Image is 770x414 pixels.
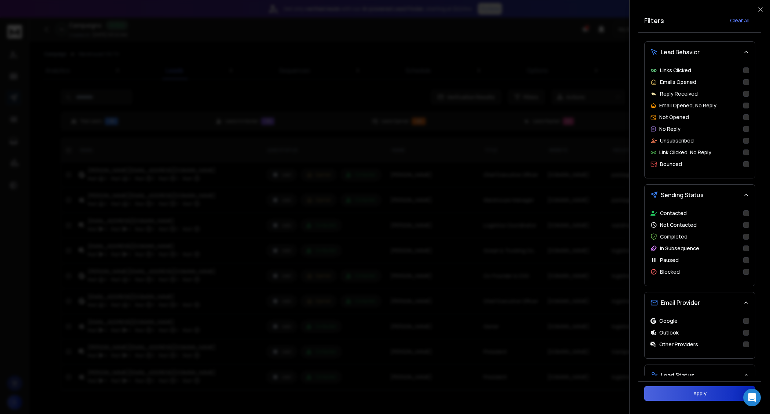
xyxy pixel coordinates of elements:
[644,386,755,401] button: Apply
[661,371,694,380] span: Lead Status
[660,137,694,144] p: Unsubscribed
[644,15,664,26] h2: Filters
[660,221,697,229] p: Not Contacted
[743,389,761,406] div: Open Intercom Messenger
[645,42,755,62] button: Lead Behavior
[661,191,704,199] span: Sending Status
[645,205,755,286] div: Sending Status
[660,256,679,264] p: Paused
[660,90,698,97] p: Reply Received
[660,245,699,252] p: In Subsequence
[645,62,755,178] div: Lead Behavior
[659,149,711,156] p: Link Clicked, No Reply
[659,329,679,336] p: Outlook
[659,317,678,325] p: Google
[659,102,716,109] p: Email Opened, No Reply
[660,268,680,276] p: Blocked
[660,78,696,86] p: Emails Opened
[660,210,687,217] p: Contacted
[659,114,689,121] p: Not Opened
[645,185,755,205] button: Sending Status
[645,292,755,313] button: Email Provider
[660,233,687,240] p: Completed
[661,298,700,307] span: Email Provider
[659,125,681,133] p: No Reply
[660,67,691,74] p: Links Clicked
[645,313,755,358] div: Email Provider
[660,160,682,168] p: Bounced
[645,365,755,385] button: Lead Status
[659,341,698,348] p: Other Providers
[661,48,700,56] span: Lead Behavior
[724,13,755,28] button: Clear All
